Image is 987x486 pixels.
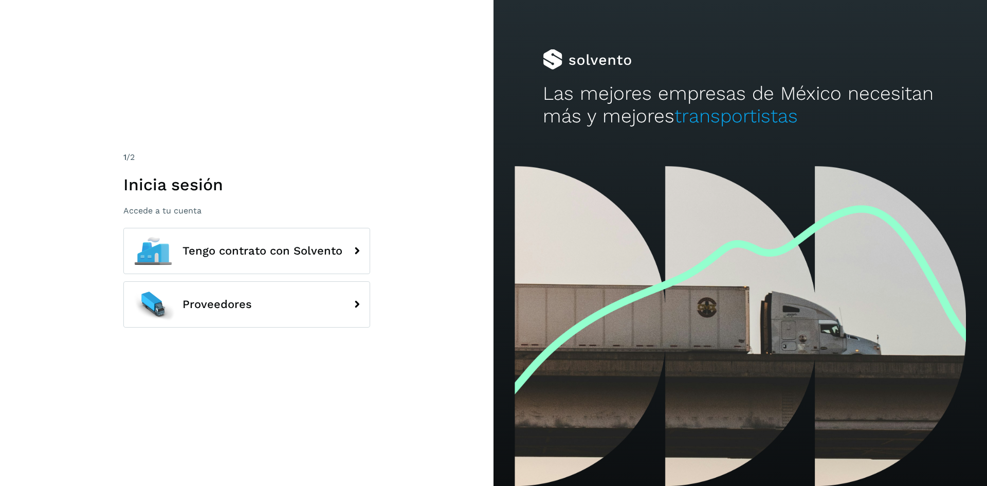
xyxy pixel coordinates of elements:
[123,152,126,162] span: 1
[182,298,252,311] span: Proveedores
[123,175,370,194] h1: Inicia sesión
[123,281,370,328] button: Proveedores
[543,82,938,128] h2: Las mejores empresas de México necesitan más y mejores
[674,105,798,127] span: transportistas
[182,245,342,257] span: Tengo contrato con Solvento
[123,228,370,274] button: Tengo contrato con Solvento
[123,206,370,215] p: Accede a tu cuenta
[123,151,370,164] div: /2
